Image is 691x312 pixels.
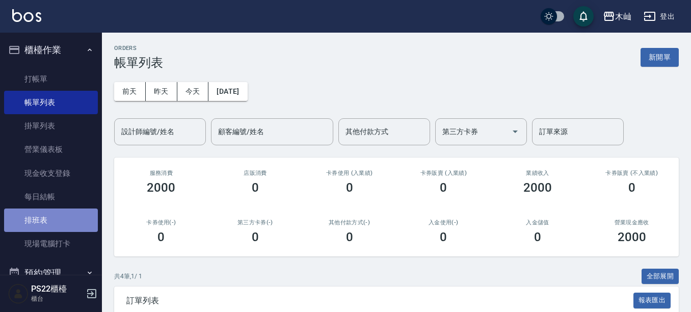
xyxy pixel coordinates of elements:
button: 今天 [177,82,209,101]
h2: ORDERS [114,45,163,51]
h3: 2000 [618,230,646,244]
h3: 帳單列表 [114,56,163,70]
button: 新開單 [641,48,679,67]
a: 報表匯出 [633,295,671,305]
a: 現金收支登錄 [4,162,98,185]
h3: 0 [157,230,165,244]
button: 前天 [114,82,146,101]
h3: 0 [252,180,259,195]
button: 登出 [640,7,679,26]
button: 報表匯出 [633,293,671,308]
h3: 0 [440,230,447,244]
h3: 服務消費 [126,170,196,176]
img: Logo [12,9,41,22]
h2: 營業現金應收 [597,219,667,226]
button: save [573,6,594,27]
button: 木屾 [599,6,635,27]
a: 新開單 [641,52,679,62]
h3: 2000 [147,180,175,195]
h2: 入金使用(-) [409,219,479,226]
p: 櫃台 [31,294,83,303]
div: 木屾 [615,10,631,23]
h2: 店販消費 [221,170,290,176]
h3: 0 [534,230,541,244]
p: 共 4 筆, 1 / 1 [114,272,142,281]
a: 排班表 [4,209,98,232]
a: 現場電腦打卡 [4,232,98,255]
h2: 卡券使用(-) [126,219,196,226]
h3: 2000 [523,180,552,195]
button: 昨天 [146,82,177,101]
a: 打帳單 [4,67,98,91]
h2: 卡券販賣 (不入業績) [597,170,667,176]
a: 營業儀表板 [4,138,98,161]
a: 掛單列表 [4,114,98,138]
span: 訂單列表 [126,296,633,306]
a: 每日結帳 [4,185,98,209]
h2: 卡券販賣 (入業績) [409,170,479,176]
button: Open [507,123,523,140]
h3: 0 [346,230,353,244]
h2: 其他付款方式(-) [314,219,384,226]
button: 櫃檯作業 [4,37,98,63]
h3: 0 [440,180,447,195]
h2: 入金儲值 [503,219,573,226]
h5: PS22櫃檯 [31,284,83,294]
h3: 0 [252,230,259,244]
img: Person [8,283,29,304]
button: 全部展開 [642,269,679,284]
h3: 0 [628,180,635,195]
button: 預約管理 [4,260,98,287]
h2: 卡券使用 (入業績) [314,170,384,176]
h2: 業績收入 [503,170,573,176]
h3: 0 [346,180,353,195]
a: 帳單列表 [4,91,98,114]
button: [DATE] [208,82,247,101]
h2: 第三方卡券(-) [221,219,290,226]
